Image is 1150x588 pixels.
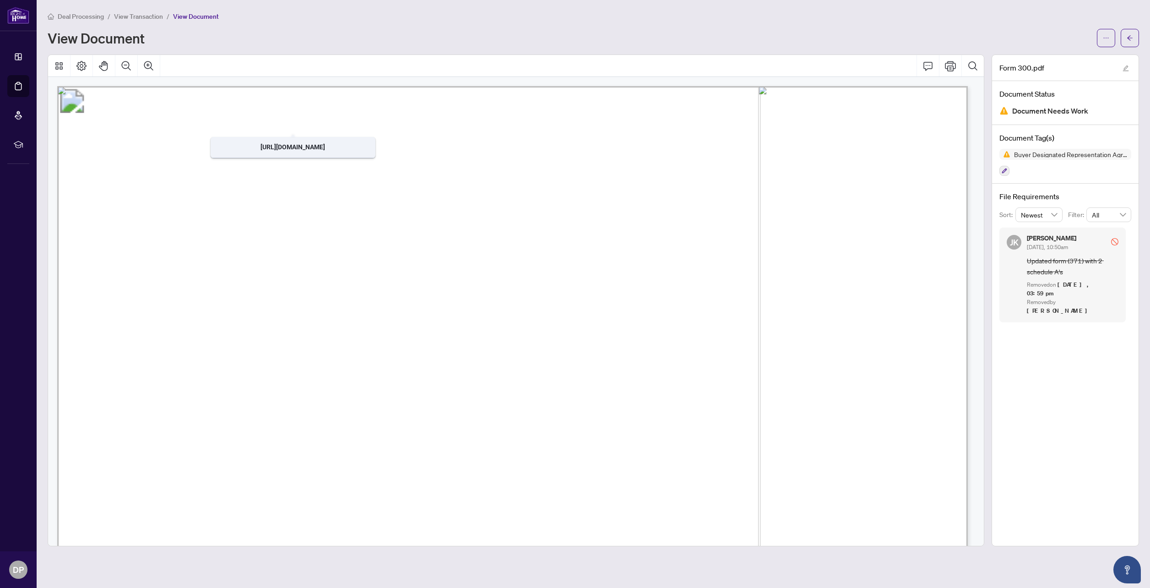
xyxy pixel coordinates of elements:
span: DP [13,563,24,576]
h5: [PERSON_NAME] [1027,235,1076,241]
span: edit [1123,65,1129,71]
h1: View Document [48,31,145,45]
span: stop [1111,238,1118,245]
span: [DATE], 10:50am [1027,244,1068,250]
p: Sort: [999,210,1015,220]
img: logo [7,7,29,24]
span: Buyer Designated Representation Agreement [1010,151,1131,158]
h4: Document Tag(s) [999,132,1131,143]
span: arrow-left [1127,35,1133,41]
div: Removed by [1027,298,1118,316]
li: / [167,11,169,22]
span: Updated form (371) with 2 schedule A's [1027,256,1118,277]
li: / [108,11,110,22]
h4: File Requirements [999,191,1131,202]
span: View Transaction [114,12,163,21]
span: View Document [173,12,219,21]
span: Document Needs Work [1012,105,1088,117]
div: Removed on [1027,281,1118,298]
span: Deal Processing [58,12,104,21]
button: Open asap [1113,556,1141,583]
span: Newest [1021,208,1058,222]
span: home [48,13,54,20]
img: Status Icon [999,149,1010,160]
span: [PERSON_NAME] [1027,307,1092,315]
img: Document Status [999,106,1009,115]
span: All [1092,208,1126,222]
span: Form 300.pdf [999,62,1044,73]
h4: Document Status [999,88,1131,99]
span: [DATE], 03:59pm [1027,281,1092,297]
p: Filter: [1068,210,1086,220]
span: JK [1010,236,1019,249]
span: ellipsis [1103,35,1109,41]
